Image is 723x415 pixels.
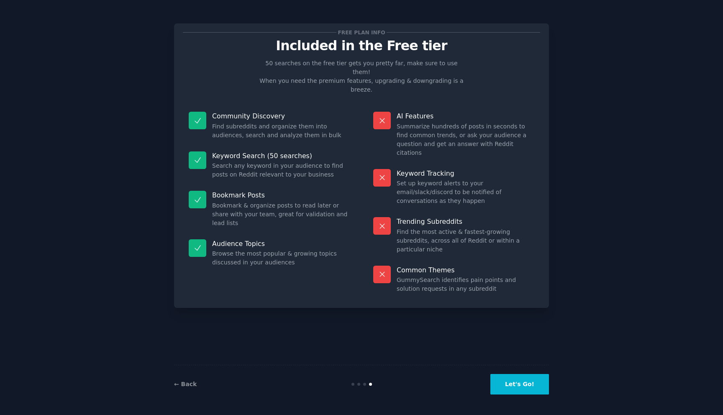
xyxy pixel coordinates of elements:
p: Trending Subreddits [397,217,534,226]
p: Keyword Tracking [397,169,534,178]
dd: Summarize hundreds of posts in seconds to find common trends, or ask your audience a question and... [397,122,534,157]
dd: GummySearch identifies pain points and solution requests in any subreddit [397,276,534,293]
p: 50 searches on the free tier gets you pretty far, make sure to use them! When you need the premiu... [256,59,467,94]
p: Included in the Free tier [183,38,540,53]
dd: Find the most active & fastest-growing subreddits, across all of Reddit or within a particular niche [397,228,534,254]
span: Free plan info [336,28,387,37]
p: Audience Topics [212,239,350,248]
dd: Find subreddits and organize them into audiences, search and analyze them in bulk [212,122,350,140]
dd: Search any keyword in your audience to find posts on Reddit relevant to your business [212,161,350,179]
p: Common Themes [397,266,534,274]
p: Community Discovery [212,112,350,120]
dd: Browse the most popular & growing topics discussed in your audiences [212,249,350,267]
a: ← Back [174,381,197,387]
dd: Set up keyword alerts to your email/slack/discord to be notified of conversations as they happen [397,179,534,205]
p: AI Features [397,112,534,120]
p: Bookmark Posts [212,191,350,200]
dd: Bookmark & organize posts to read later or share with your team, great for validation and lead lists [212,201,350,228]
button: Let's Go! [490,374,549,395]
p: Keyword Search (50 searches) [212,151,350,160]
